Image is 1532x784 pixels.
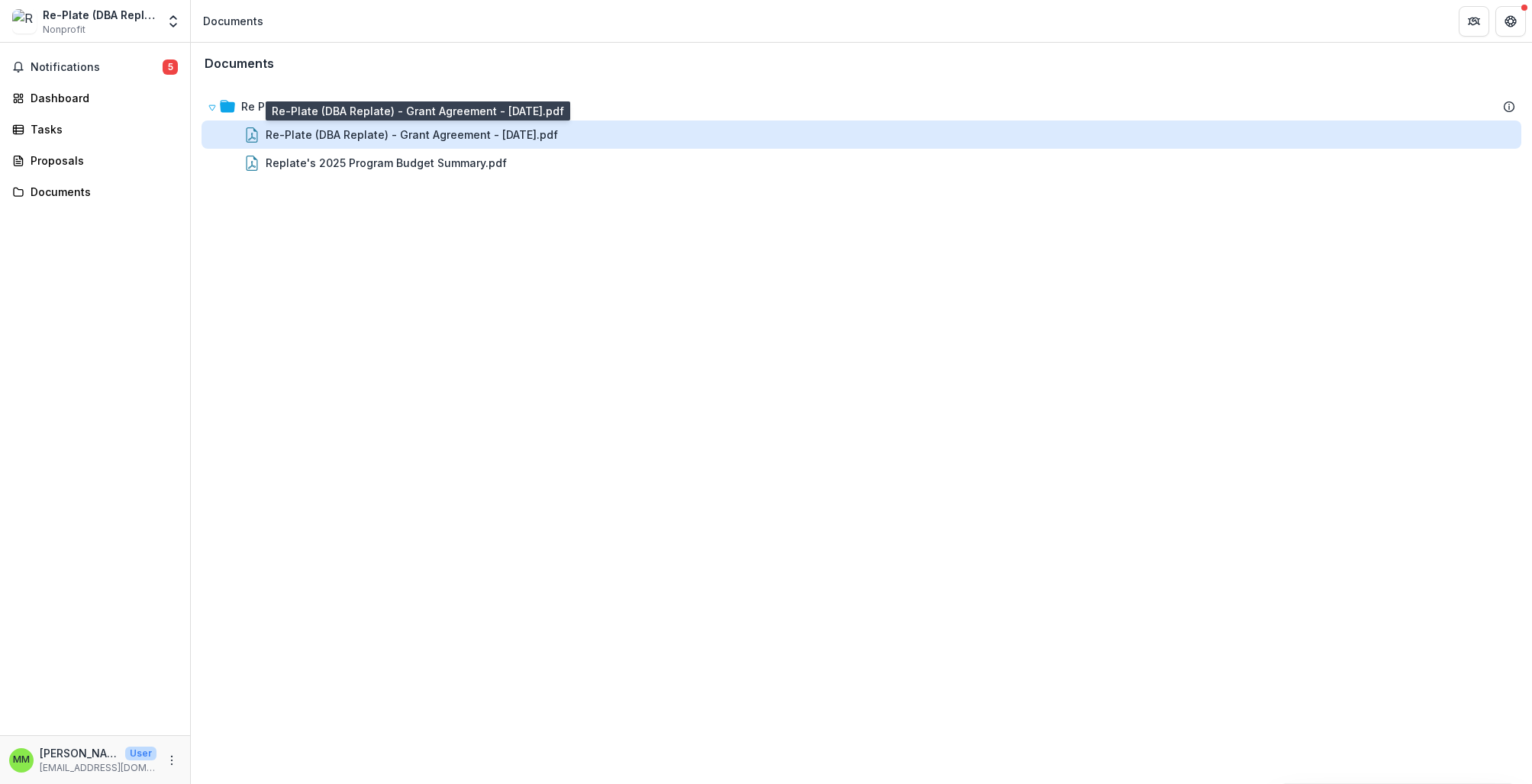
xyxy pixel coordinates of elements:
[31,61,163,74] span: Notifications
[6,117,184,142] a: Tasks
[205,56,274,71] h3: Documents
[31,153,172,169] div: Proposals
[12,9,37,34] img: Re-Plate (DBA Replate)
[125,747,156,760] p: User
[202,149,1521,177] div: Replate's 2025 Program Budget Summary.pdf
[6,85,184,111] a: Dashboard
[31,184,172,200] div: Documents
[197,10,269,32] nav: breadcrumb
[203,13,263,29] div: Documents
[43,7,156,23] div: Re-Plate (DBA Replate)
[1459,6,1489,37] button: Partners
[6,55,184,79] button: Notifications5
[241,98,476,114] div: Re Plate - 2025 - Invitation Only Application
[6,148,184,173] a: Proposals
[40,761,156,775] p: [EMAIL_ADDRESS][DOMAIN_NAME]
[163,751,181,770] button: More
[163,59,178,75] span: 5
[13,755,30,765] div: Maen Mahfoud
[6,179,184,204] a: Documents
[266,127,558,143] div: Re-Plate (DBA Replate) - Grant Agreement - [DATE].pdf
[202,92,1521,120] div: Re Plate - 2025 - Invitation Only Application
[202,120,1521,149] div: Re-Plate (DBA Replate) - Grant Agreement - [DATE].pdf
[163,6,184,37] button: Open entity switcher
[1495,6,1526,37] button: Get Help
[43,23,85,37] span: Nonprofit
[31,90,172,106] div: Dashboard
[40,745,119,761] p: [PERSON_NAME]
[202,92,1521,177] div: Re Plate - 2025 - Invitation Only ApplicationRe-Plate (DBA Replate) - Grant Agreement - [DATE].pd...
[266,155,507,171] div: Replate's 2025 Program Budget Summary.pdf
[31,121,172,137] div: Tasks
